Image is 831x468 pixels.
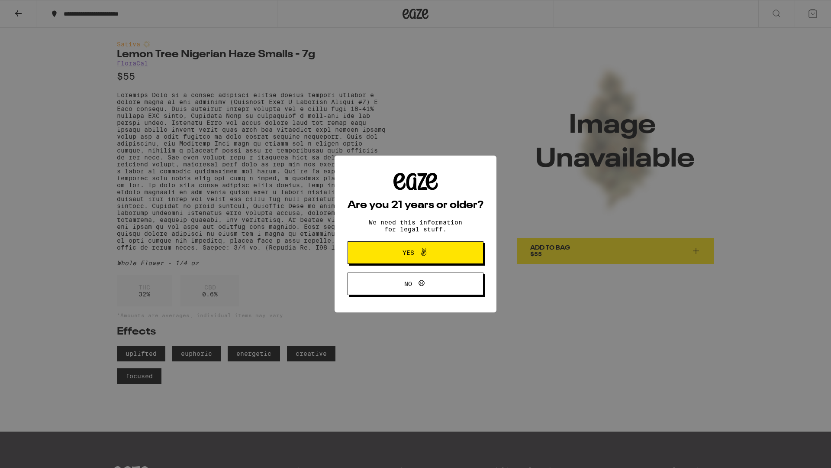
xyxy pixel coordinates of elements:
[348,241,483,264] button: Yes
[403,250,414,256] span: Yes
[348,200,483,211] h2: Are you 21 years or older?
[361,219,470,233] p: We need this information for legal stuff.
[348,273,483,295] button: No
[404,281,412,287] span: No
